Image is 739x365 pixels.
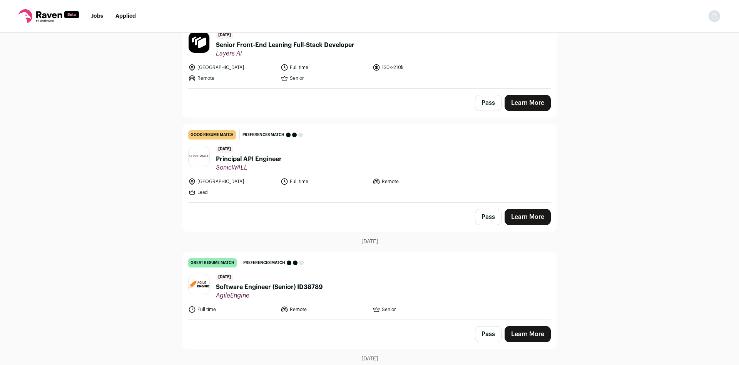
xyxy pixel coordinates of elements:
div: great resume match [188,258,237,267]
a: Applied [115,13,136,19]
span: [DATE] [216,274,233,281]
span: [DATE] [216,146,233,153]
button: Open dropdown [708,10,721,22]
img: 47bc19dcc7a88ca196ee5012b72b60bebcf4637e431bee7f9865bb622b749c42.jpg [189,146,209,167]
li: Senior [373,306,460,313]
a: Learn More [505,326,551,342]
a: Learn More [505,95,551,111]
span: Principal API Engineer [216,155,282,164]
span: Software Engineer (Senior) ID38789 [216,283,323,292]
span: [DATE] [216,32,233,39]
li: Remote [373,178,460,185]
span: Preferences match [243,259,285,267]
li: Senior [281,74,368,82]
a: good resume match Preferences match [DATE] Principal API Engineer SonicWALL [GEOGRAPHIC_DATA] Ful... [182,124,557,202]
a: great resume match Preferences match [DATE] Software Engineer (Senior) ID38789 AgileEngine Full t... [182,252,557,320]
button: Pass [475,326,502,342]
img: 2468b6303230d486b02fad73a25beb4329c1e0611fab75d39cdaf303179b18b9.jpg [189,274,209,295]
span: SonicWALL [216,164,282,172]
li: Remote [281,306,368,313]
li: Full time [188,306,276,313]
li: [GEOGRAPHIC_DATA] [188,64,276,71]
button: Pass [475,209,502,225]
span: [DATE] [361,238,378,246]
li: Full time [281,178,368,185]
span: Senior Front-End Leaning Full-Stack Developer [216,40,354,50]
img: 8b0686cdb14416e309b576650978b8af9748b7d7daca60f07c57673c92abc341.jpg [189,32,209,53]
span: AgileEngine [216,292,323,299]
span: Preferences match [242,131,284,139]
li: 130k-210k [373,64,460,71]
a: good resume match Preferences match [DATE] Senior Front-End Leaning Full-Stack Developer Layers A... [182,10,557,88]
a: Learn More [505,209,551,225]
button: Pass [475,95,502,111]
li: [GEOGRAPHIC_DATA] [188,178,276,185]
div: good resume match [188,130,236,140]
span: [DATE] [361,355,378,363]
span: Layers AI [216,50,354,57]
img: nopic.png [708,10,721,22]
li: Lead [188,188,276,196]
li: Full time [281,64,368,71]
a: Jobs [91,13,103,19]
li: Remote [188,74,276,82]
